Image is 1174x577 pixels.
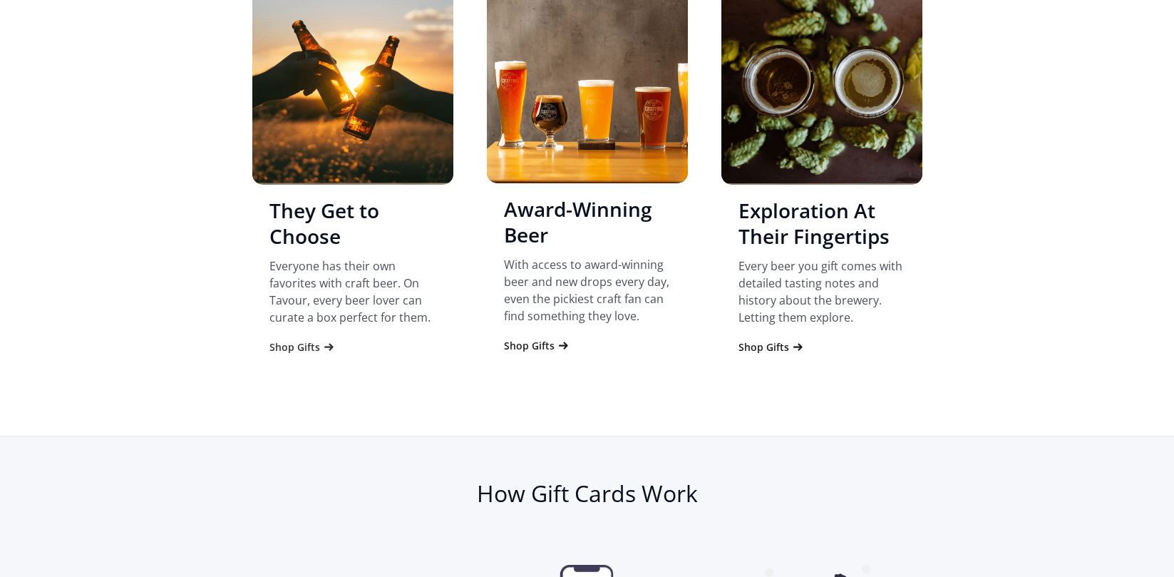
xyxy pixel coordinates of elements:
[252,479,922,508] h2: How Gift Cards Work
[269,340,320,354] div: Shop Gifts
[738,340,789,354] div: Shop Gifts
[738,257,905,326] p: Every beer you gift comes with detailed tasting notes and history about the brewery. Letting them...
[269,198,436,249] h3: They Get to Choose
[738,340,805,354] a: Shop Gifts
[504,339,570,353] a: Shop Gifts
[504,339,555,353] div: Shop Gifts
[504,196,671,247] h3: Award-Winning Beer
[269,257,436,326] p: Everyone has their own favorites with craft beer. On Tavour, every beer lover can curate a box pe...
[738,198,905,249] h3: Exploration At Their Fingertips
[504,256,671,325] p: With access to award-winning beer and new drops every day, even the pickiest craft fan can find s...
[269,340,336,354] a: Shop Gifts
